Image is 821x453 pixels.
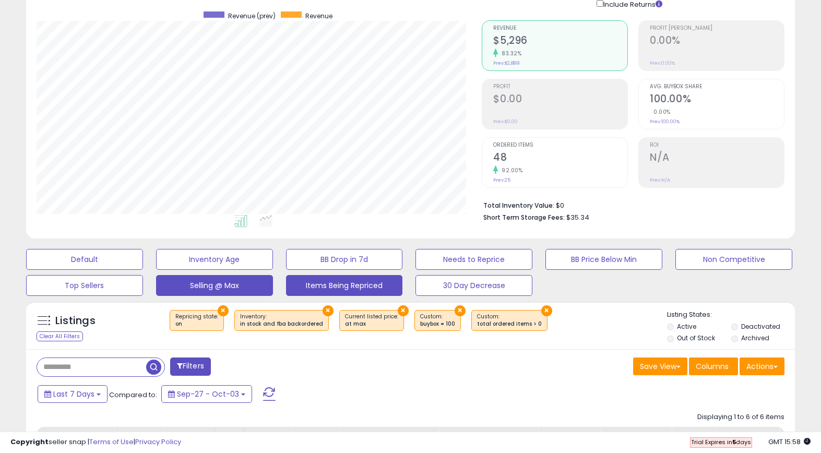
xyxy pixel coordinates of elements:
[248,431,287,453] div: Additional Cost
[677,333,715,342] label: Out of Stock
[483,198,777,211] li: $0
[493,84,627,90] span: Profit
[689,357,738,375] button: Columns
[156,275,273,296] button: Selling @ Max
[420,313,455,328] span: Custom:
[240,313,323,328] span: Inventory :
[650,26,784,31] span: Profit [PERSON_NAME]
[493,142,627,148] span: Ordered Items
[691,438,751,446] span: Trial Expires in days
[305,11,332,20] span: Revenue
[89,437,134,447] a: Terms of Use
[286,249,403,270] button: BB Drop in 7d
[156,249,273,270] button: Inventory Age
[493,177,510,183] small: Prev: 25
[650,142,784,148] span: ROI
[721,431,775,453] div: Current Buybox Price
[168,431,210,442] div: Fulfillment
[37,331,83,341] div: Clear All Filters
[10,437,181,447] div: seller snap | |
[667,310,795,320] p: Listing States:
[566,212,589,222] span: $35.34
[10,437,49,447] strong: Copyright
[483,201,554,210] b: Total Inventory Value:
[741,322,780,331] label: Deactivated
[650,177,670,183] small: Prev: N/A
[240,320,323,328] div: in stock and fba backordered
[175,320,218,328] div: on
[477,320,542,328] div: total ordered items > 0
[650,84,784,90] span: Avg. Buybox Share
[344,431,434,442] div: Amazon Fees
[38,385,108,403] button: Last 7 Days
[443,431,533,453] div: Profit [PERSON_NAME] on Min/Max
[323,305,334,316] button: ×
[493,118,518,125] small: Prev: $0.00
[696,361,729,372] span: Columns
[498,166,522,174] small: 92.00%
[26,249,143,270] button: Default
[295,431,335,453] div: Fulfillment Cost
[170,357,211,376] button: Filters
[493,151,627,165] h2: 48
[415,249,532,270] button: Needs to Reprice
[741,333,769,342] label: Archived
[483,213,565,222] b: Short Term Storage Fees:
[53,389,94,399] span: Last 7 Days
[175,313,218,328] span: Repricing state :
[676,431,712,453] div: Fulfillable Quantity
[697,412,784,422] div: Displaying 1 to 6 of 6 items
[541,305,552,316] button: ×
[415,275,532,296] button: 30 Day Decrease
[219,431,240,442] div: Cost
[650,108,671,116] small: 0.00%
[228,11,276,20] span: Revenue (prev)
[542,431,596,442] div: Min Price
[345,313,398,328] span: Current listed price :
[740,357,784,375] button: Actions
[732,438,736,446] b: 5
[177,389,239,399] span: Sep-27 - Oct-03
[650,60,675,66] small: Prev: 0.00%
[345,320,398,328] div: at max
[455,305,466,316] button: ×
[118,431,159,442] div: Repricing
[493,34,627,49] h2: $5,296
[493,26,627,31] span: Revenue
[477,313,542,328] span: Custom:
[650,34,784,49] h2: 0.00%
[135,437,181,447] a: Privacy Policy
[493,93,627,107] h2: $0.00
[650,118,680,125] small: Prev: 100.00%
[633,357,687,375] button: Save View
[675,249,792,270] button: Non Competitive
[398,305,409,316] button: ×
[677,322,696,331] label: Active
[109,390,157,400] span: Compared to:
[493,60,520,66] small: Prev: $2,889
[420,320,455,328] div: buybox = 100
[650,93,784,107] h2: 100.00%
[161,385,252,403] button: Sep-27 - Oct-03
[650,151,784,165] h2: N/A
[768,437,811,447] span: 2025-10-11 15:58 GMT
[286,275,403,296] button: Items Being Repriced
[26,275,143,296] button: Top Sellers
[545,249,662,270] button: BB Price Below Min
[55,314,96,328] h5: Listings
[498,50,521,57] small: 83.32%
[605,431,667,442] div: [PERSON_NAME]
[218,305,229,316] button: ×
